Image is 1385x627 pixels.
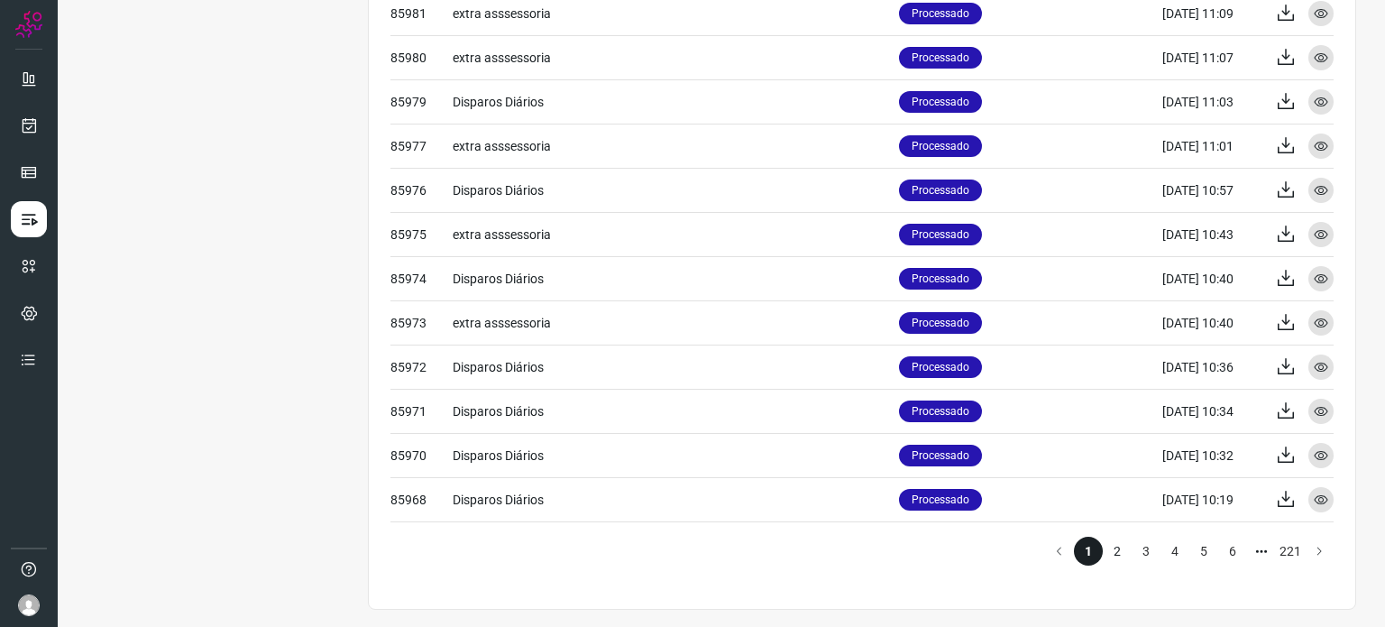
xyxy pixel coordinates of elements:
td: 85970 [390,433,453,477]
li: Next 5 pages [1247,537,1276,566]
li: page 3 [1132,537,1160,566]
td: [DATE] 10:57 [1162,168,1261,212]
td: [DATE] 11:01 [1162,124,1261,168]
td: extra asssessoria [453,35,899,79]
button: Go to previous page [1045,537,1074,566]
p: Processado [899,445,982,466]
td: [DATE] 10:32 [1162,433,1261,477]
td: 85975 [390,212,453,256]
td: 85968 [390,477,453,521]
td: Disparos Diários [453,168,899,212]
li: page 1 [1074,537,1103,566]
li: page 221 [1276,537,1305,566]
p: Processado [899,135,982,157]
td: [DATE] 10:40 [1162,256,1261,300]
td: extra asssessoria [453,300,899,345]
td: [DATE] 10:36 [1162,345,1261,389]
td: Disparos Diários [453,389,899,433]
td: Disparos Diários [453,477,899,521]
td: [DATE] 10:43 [1162,212,1261,256]
li: page 2 [1103,537,1132,566]
td: [DATE] 11:07 [1162,35,1261,79]
li: page 6 [1218,537,1247,566]
td: 85979 [390,79,453,124]
p: Processado [899,401,982,422]
td: [DATE] 10:19 [1162,477,1261,521]
p: Processado [899,268,982,290]
p: Processado [899,356,982,378]
p: Processado [899,312,982,334]
td: 85976 [390,168,453,212]
td: 85977 [390,124,453,168]
li: page 4 [1160,537,1189,566]
p: Processado [899,180,982,201]
td: [DATE] 11:03 [1162,79,1261,124]
td: [DATE] 10:34 [1162,389,1261,433]
p: Processado [899,224,982,245]
td: 85980 [390,35,453,79]
td: Disparos Diários [453,433,899,477]
p: Processado [899,3,982,24]
td: 85974 [390,256,453,300]
td: Disparos Diários [453,256,899,300]
td: extra asssessoria [453,212,899,256]
td: 85971 [390,389,453,433]
li: page 5 [1189,537,1218,566]
td: [DATE] 10:40 [1162,300,1261,345]
td: Disparos Diários [453,79,899,124]
p: Processado [899,489,982,511]
img: avatar-user-boy.jpg [18,595,40,616]
td: 85972 [390,345,453,389]
p: Processado [899,91,982,113]
td: 85973 [390,300,453,345]
button: Go to next page [1305,537,1334,566]
td: Disparos Diários [453,345,899,389]
p: Processado [899,47,982,69]
td: extra asssessoria [453,124,899,168]
img: Logo [15,11,42,38]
